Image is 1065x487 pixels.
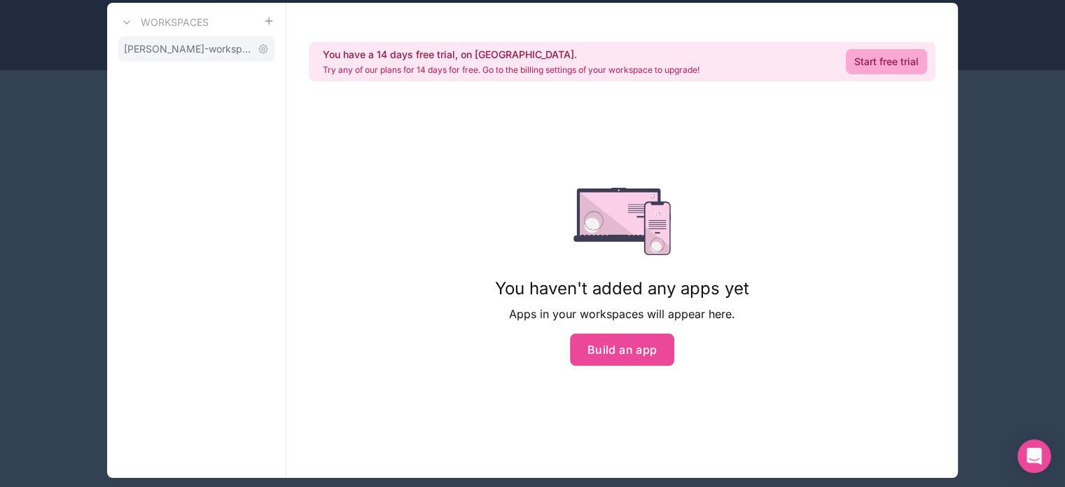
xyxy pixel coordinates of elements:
h3: Workspaces [141,15,209,29]
button: Build an app [570,334,675,366]
h1: You haven't added any apps yet [495,277,749,300]
p: Apps in your workspaces will appear here. [495,306,749,322]
a: [PERSON_NAME]-workspace [118,36,274,62]
h2: You have a 14 days free trial, on [GEOGRAPHIC_DATA]. [323,48,699,62]
p: Try any of our plans for 14 days for free. Go to the billing settings of your workspace to upgrade! [323,64,699,76]
a: Start free trial [846,49,927,74]
div: Open Intercom Messenger [1017,439,1051,473]
span: [PERSON_NAME]-workspace [124,42,252,56]
img: empty state [573,188,671,255]
a: Workspaces [118,14,209,31]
